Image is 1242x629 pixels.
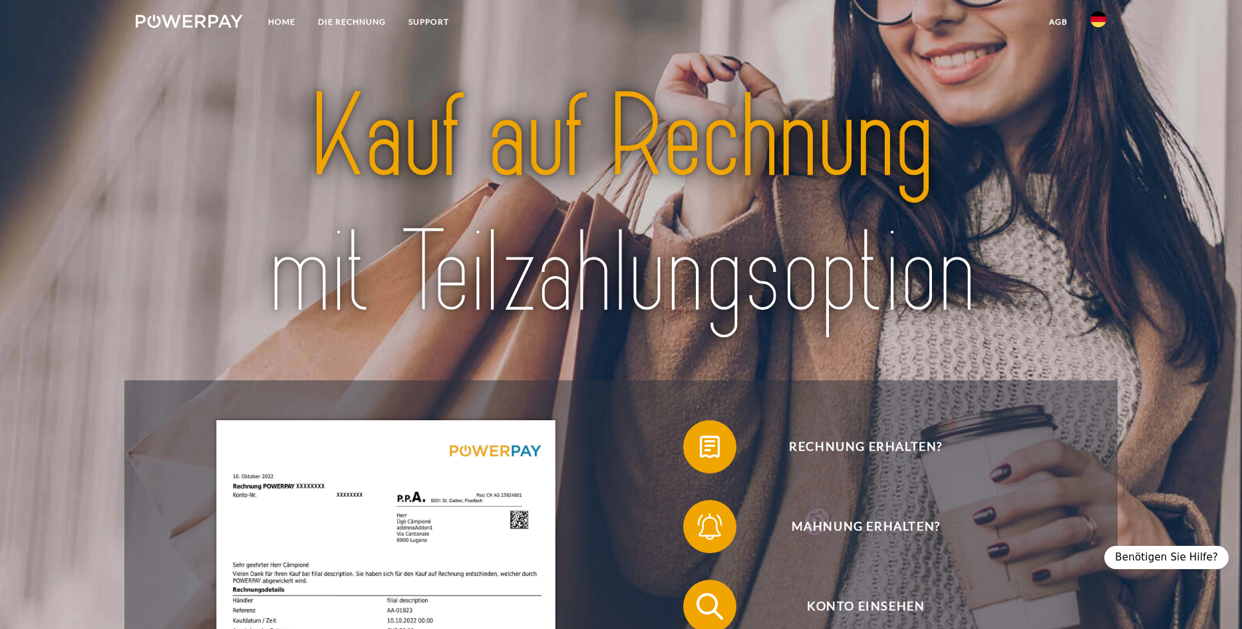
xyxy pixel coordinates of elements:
span: Rechnung erhalten? [702,420,1028,473]
a: agb [1038,10,1079,34]
button: Rechnung erhalten? [683,420,1029,473]
a: Home [257,10,307,34]
img: de [1090,11,1106,27]
img: qb_bill.svg [693,430,726,463]
img: qb_bell.svg [693,510,726,543]
img: logo-powerpay-white.svg [136,15,243,28]
img: title-powerpay_de.svg [184,63,1058,348]
a: DIE RECHNUNG [307,10,397,34]
span: Mahnung erhalten? [702,500,1028,553]
a: SUPPORT [397,10,460,34]
img: qb_search.svg [693,590,726,623]
div: Benötigen Sie Hilfe? [1104,546,1229,569]
button: Mahnung erhalten? [683,500,1029,553]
